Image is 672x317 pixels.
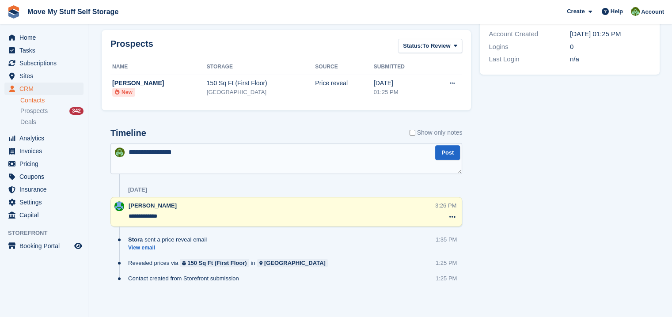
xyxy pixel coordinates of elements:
[19,209,72,221] span: Capital
[110,60,207,74] th: Name
[4,83,84,95] a: menu
[128,186,147,193] div: [DATE]
[570,54,651,64] div: n/a
[4,170,84,183] a: menu
[4,132,84,144] a: menu
[436,259,457,267] div: 1:25 PM
[611,7,623,16] span: Help
[19,83,72,95] span: CRM
[4,145,84,157] a: menu
[4,44,84,57] a: menu
[112,88,135,97] li: New
[128,235,143,244] span: Stora
[410,128,415,137] input: Show only notes
[207,60,315,74] th: Storage
[567,7,585,16] span: Create
[631,7,640,16] img: Joel Booth
[20,118,36,126] span: Deals
[374,88,429,97] div: 01:25 PM
[180,259,249,267] a: 150 Sq Ft (First Floor)
[129,202,177,209] span: [PERSON_NAME]
[264,259,326,267] div: [GEOGRAPHIC_DATA]
[4,196,84,208] a: menu
[489,54,570,64] div: Last Login
[128,235,211,244] div: sent a price reveal email
[641,8,664,16] span: Account
[4,183,84,196] a: menu
[19,170,72,183] span: Coupons
[435,145,460,160] button: Post
[20,106,84,116] a: Prospects 342
[207,79,315,88] div: 150 Sq Ft (First Floor)
[4,31,84,44] a: menu
[4,70,84,82] a: menu
[20,96,84,105] a: Contacts
[19,183,72,196] span: Insurance
[436,274,457,283] div: 1:25 PM
[422,42,450,50] span: To Review
[69,107,84,115] div: 342
[19,132,72,144] span: Analytics
[489,29,570,39] div: Account Created
[115,147,125,157] img: Joel Booth
[19,145,72,157] span: Invoices
[410,128,463,137] label: Show only notes
[19,158,72,170] span: Pricing
[20,117,84,127] a: Deals
[24,4,122,19] a: Move My Stuff Self Storage
[315,79,374,88] div: Price reveal
[570,29,651,39] div: [DATE] 01:25 PM
[110,128,146,138] h2: Timeline
[114,201,124,211] img: Dan
[570,42,651,52] div: 0
[4,209,84,221] a: menu
[436,235,457,244] div: 1:35 PM
[398,39,462,53] button: Status: To Review
[207,88,315,97] div: [GEOGRAPHIC_DATA]
[403,42,422,50] span: Status:
[19,44,72,57] span: Tasks
[73,241,84,251] a: Preview store
[19,196,72,208] span: Settings
[112,79,207,88] div: [PERSON_NAME]
[374,79,429,88] div: [DATE]
[4,240,84,252] a: menu
[20,107,48,115] span: Prospects
[19,70,72,82] span: Sites
[257,259,328,267] a: [GEOGRAPHIC_DATA]
[128,274,243,283] div: Contact created from Storefront submission
[110,39,153,55] h2: Prospects
[19,31,72,44] span: Home
[489,42,570,52] div: Logins
[374,60,429,74] th: Submitted
[187,259,247,267] div: 150 Sq Ft (First Floor)
[128,259,332,267] div: Revealed prices via in
[19,57,72,69] span: Subscriptions
[4,57,84,69] a: menu
[19,240,72,252] span: Booking Portal
[7,5,20,19] img: stora-icon-8386f47178a22dfd0bd8f6a31ec36ba5ce8667c1dd55bd0f319d3a0aa187defe.svg
[8,229,88,238] span: Storefront
[4,158,84,170] a: menu
[435,201,456,210] div: 3:26 PM
[128,244,211,252] a: View email
[315,60,374,74] th: Source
